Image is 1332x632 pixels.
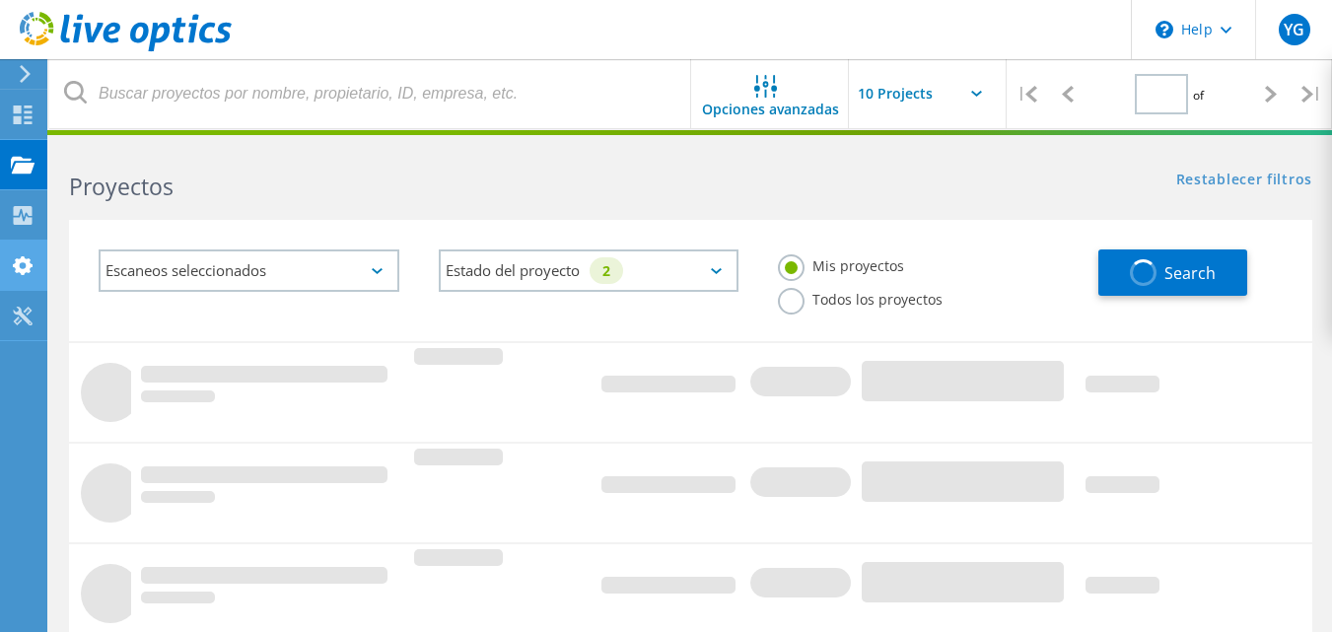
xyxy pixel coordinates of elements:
svg: \n [1156,21,1173,38]
div: Escaneos seleccionados [99,249,399,292]
label: Mis proyectos [778,254,904,273]
div: 2 [590,257,623,284]
span: Opciones avanzadas [702,103,839,116]
button: Search [1098,249,1247,296]
span: of [1193,87,1204,104]
div: | [1292,59,1332,129]
div: Estado del proyecto [439,249,739,292]
input: Buscar proyectos por nombre, propietario, ID, empresa, etc. [49,59,692,128]
span: YG [1284,22,1304,37]
a: Live Optics Dashboard [20,41,232,55]
span: Search [1164,262,1216,284]
a: Restablecer filtros [1176,173,1312,189]
label: Todos los proyectos [778,288,943,307]
div: | [1007,59,1047,129]
b: Proyectos [69,171,174,202]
